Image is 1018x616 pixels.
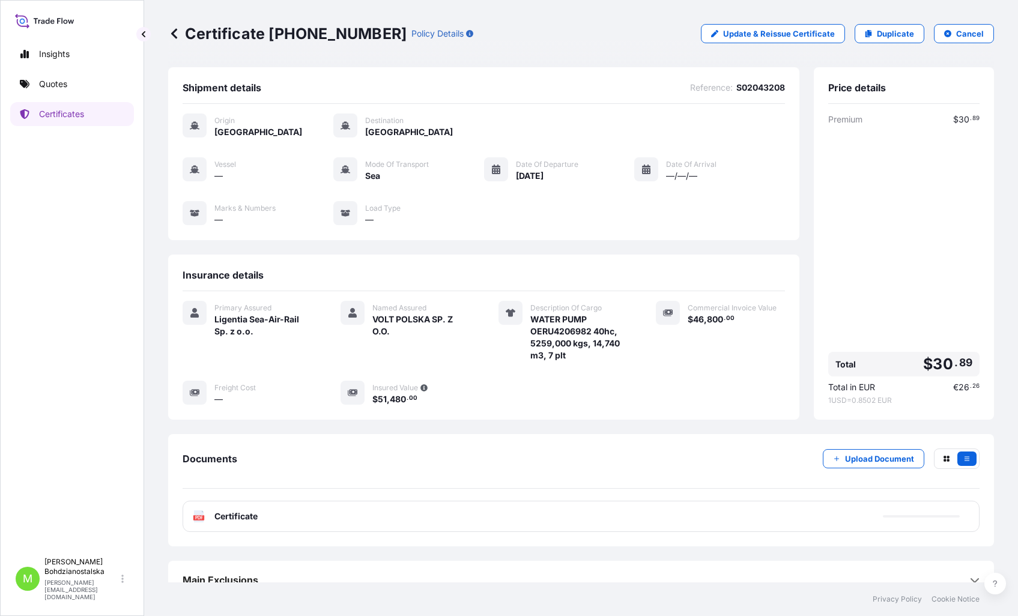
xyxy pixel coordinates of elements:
span: Load Type [365,204,401,213]
span: Sea [365,170,380,182]
p: Policy Details [411,28,464,40]
span: — [214,393,223,405]
span: . [970,384,972,388]
span: Vessel [214,160,236,169]
div: Main Exclusions [183,566,980,594]
span: —/—/— [666,170,697,182]
span: . [970,116,972,121]
span: $ [923,357,933,372]
span: [GEOGRAPHIC_DATA] [214,126,302,138]
span: 00 [726,316,735,321]
button: Cancel [934,24,994,43]
span: Date of Arrival [666,160,717,169]
a: Privacy Policy [873,594,922,604]
span: Destination [365,116,404,125]
span: Description Of Cargo [530,303,602,313]
span: Insurance details [183,269,264,281]
text: PDF [195,516,203,520]
p: Cancel [956,28,984,40]
span: Commercial Invoice Value [688,303,777,313]
span: Insured Value [372,383,418,393]
span: Primary Assured [214,303,271,313]
span: WATER PUMP OERU4206982 40hc, 5259,000 kgs, 14,740 m3, 7 plt [530,313,628,361]
p: Certificate [PHONE_NUMBER] [168,24,407,43]
span: Shipment details [183,82,261,94]
span: — [214,170,223,182]
span: Main Exclusions [183,574,258,586]
p: [PERSON_NAME][EMAIL_ADDRESS][DOMAIN_NAME] [44,579,119,600]
span: [GEOGRAPHIC_DATA] [365,126,453,138]
span: VOLT POLSKA SP. Z O.O. [372,313,470,337]
span: Total in EUR [828,381,875,393]
span: $ [688,315,693,324]
span: $ [953,115,959,124]
span: Marks & Numbers [214,204,276,213]
a: Quotes [10,72,134,96]
span: $ [372,395,378,403]
span: 480 [390,395,406,403]
span: Ligentia Sea-Air-Rail Sp. z o.o. [214,313,312,337]
span: Reference : [690,82,733,94]
p: Upload Document [845,453,914,465]
span: . [954,359,958,366]
span: 46 [693,315,704,324]
p: Duplicate [877,28,914,40]
a: Duplicate [855,24,924,43]
a: Insights [10,42,134,66]
button: Upload Document [823,449,924,468]
p: Insights [39,48,70,60]
span: M [23,573,32,585]
span: , [704,315,707,324]
span: 89 [972,116,980,121]
span: 00 [409,396,417,400]
span: . [724,316,726,321]
p: Quotes [39,78,67,90]
span: Origin [214,116,235,125]
span: , [387,395,390,403]
span: Certificate [214,510,258,522]
span: 26 [959,383,969,391]
span: € [953,383,959,391]
span: [DATE] [516,170,544,182]
span: Mode of Transport [365,160,429,169]
span: S02043208 [736,82,785,94]
span: . [407,396,408,400]
span: — [214,214,223,226]
span: Date of Departure [516,160,578,169]
span: Documents [183,453,237,465]
p: Update & Reissue Certificate [723,28,835,40]
p: [PERSON_NAME] Bohdzianostalska [44,557,119,576]
span: 1 USD = 0.8502 EUR [828,396,980,405]
span: 800 [707,315,723,324]
span: 30 [933,357,953,372]
span: — [365,214,374,226]
span: 89 [959,359,972,366]
span: 51 [378,395,387,403]
span: Freight Cost [214,383,256,393]
span: Price details [828,82,886,94]
p: Certificates [39,108,84,120]
span: Total [835,358,856,370]
span: 30 [959,115,969,124]
span: Named Assured [372,303,426,313]
span: 26 [972,384,980,388]
a: Certificates [10,102,134,126]
a: Cookie Notice [932,594,980,604]
a: Update & Reissue Certificate [701,24,845,43]
span: Premium [828,113,862,125]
